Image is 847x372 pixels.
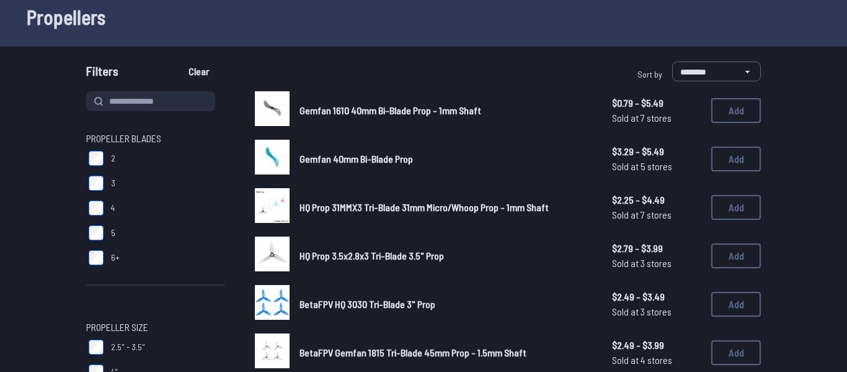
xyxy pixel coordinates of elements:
[111,227,115,239] span: 5
[89,201,104,215] input: 4
[111,152,115,165] span: 2
[299,297,592,312] a: BetaFPV HQ 3030 Tri-Blade 3" Prop
[255,285,290,320] img: image
[612,353,701,368] span: Sold at 4 stores
[111,252,120,264] span: 6+
[612,289,701,304] span: $2.49 - $3.49
[711,195,761,220] button: Add
[255,333,290,368] img: image
[111,177,115,189] span: 3
[612,144,701,159] span: $3.29 - $5.49
[111,202,115,214] span: 4
[255,140,290,178] a: image
[299,347,526,358] span: BetaFPV Gemfan 1815 Tri-Blade 45mm Prop - 1.5mm Shaft
[255,188,290,227] a: image
[612,159,701,174] span: Sold at 5 stores
[637,69,662,79] span: Sort by
[89,225,104,240] input: 5
[672,61,761,81] select: Sort by
[711,292,761,317] button: Add
[612,338,701,353] span: $2.49 - $3.99
[86,61,118,86] span: Filters
[299,152,592,166] a: Gemfan 40mm Bi-Blade Prop
[255,91,290,126] img: image
[299,298,435,310] span: BetaFPV HQ 3030 Tri-Blade 3" Prop
[255,333,290,372] a: image
[299,200,592,215] a: HQ Prop 31MMX3 Tri-Blade 31mm Micro/Whoop Prop - 1mm Shaft
[255,91,290,130] a: image
[89,250,104,265] input: 6+
[89,176,104,191] input: 3
[299,201,549,213] span: HQ Prop 31MMX3 Tri-Blade 31mm Micro/Whoop Prop - 1mm Shaft
[299,103,592,118] a: Gemfan 1610 40mm Bi-Blade Prop - 1mm Shaft
[86,320,148,335] span: Propeller Size
[711,340,761,365] button: Add
[612,256,701,271] span: Sold at 3 stores
[89,340,104,355] input: 2.5" - 3.5"
[711,147,761,171] button: Add
[178,61,220,81] button: Clear
[255,188,290,223] img: image
[612,96,701,111] span: $0.79 - $5.49
[711,243,761,268] button: Add
[299,248,592,263] a: HQ Prop 3.5x2.8x3 Tri-Blade 3.5" Prop
[299,104,481,116] span: Gemfan 1610 40mm Bi-Blade Prop - 1mm Shaft
[612,111,701,125] span: Sold at 7 stores
[612,241,701,256] span: $2.79 - $3.99
[612,304,701,319] span: Sold at 3 stores
[299,250,444,261] span: HQ Prop 3.5x2.8x3 Tri-Blade 3.5" Prop
[299,153,413,165] span: Gemfan 40mm Bi-Blade Prop
[86,131,161,146] span: Propeller Blades
[27,2,820,32] h1: Propellers
[299,345,592,360] a: BetaFPV Gemfan 1815 Tri-Blade 45mm Prop - 1.5mm Shaft
[711,98,761,123] button: Add
[255,237,290,271] img: image
[255,140,290,175] img: image
[612,193,701,207] span: $2.25 - $4.49
[255,285,290,324] a: image
[255,237,290,275] a: image
[612,207,701,222] span: Sold at 7 stores
[111,341,145,353] span: 2.5" - 3.5"
[89,151,104,166] input: 2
